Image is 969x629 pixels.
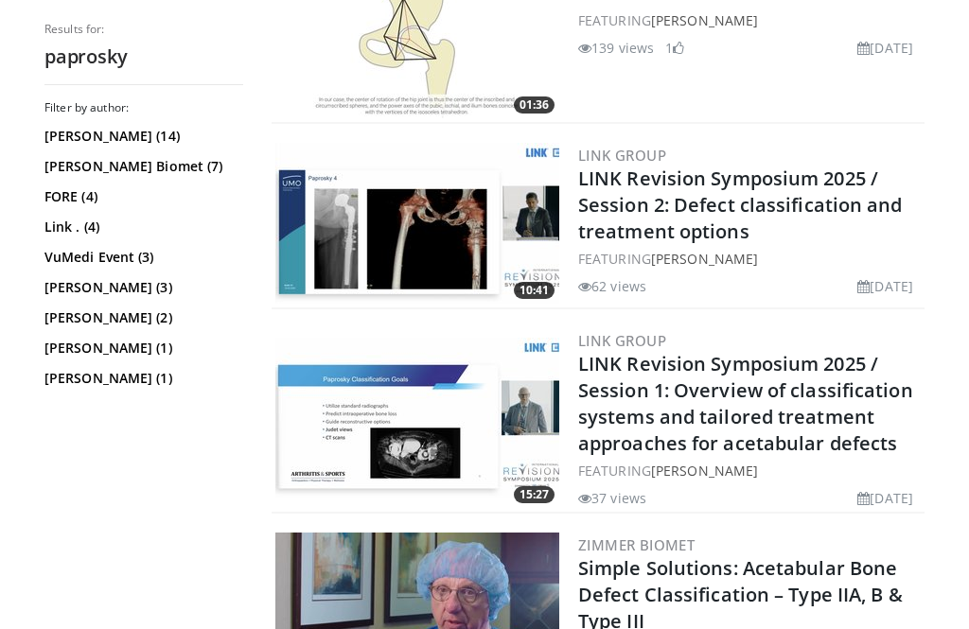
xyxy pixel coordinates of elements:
[578,276,646,296] li: 62 views
[44,278,238,297] a: [PERSON_NAME] (3)
[44,157,238,176] a: [PERSON_NAME] Biomet (7)
[857,276,913,296] li: [DATE]
[514,96,555,114] span: 01:36
[275,338,559,498] img: 5684b5e0-ba8c-4717-a2c7-f0cb62736e08.300x170_q85_crop-smart_upscale.jpg
[44,100,243,115] h3: Filter by author:
[514,282,555,299] span: 10:41
[578,331,666,350] a: LINK Group
[578,488,646,508] li: 37 views
[44,308,238,327] a: [PERSON_NAME] (2)
[44,44,243,69] h2: paprosky
[44,127,238,146] a: [PERSON_NAME] (14)
[578,461,921,480] div: FEATURING
[578,146,666,165] a: LINK Group
[514,486,555,503] span: 15:27
[578,351,913,456] a: LINK Revision Symposium 2025 / Session 1: Overview of classification systems and tailored treatme...
[578,249,921,269] div: FEATURING
[44,187,238,206] a: FORE (4)
[44,248,238,267] a: VuMedi Event (3)
[275,143,559,304] img: 230be4e4-5fd8-4285-b54b-e5e4aca05250.300x170_q85_crop-smart_upscale.jpg
[578,38,654,58] li: 139 views
[275,143,559,304] a: 10:41
[44,369,238,388] a: [PERSON_NAME] (1)
[651,11,758,29] a: [PERSON_NAME]
[578,10,921,30] div: FEATURING
[857,38,913,58] li: [DATE]
[44,22,243,37] p: Results for:
[651,462,758,480] a: [PERSON_NAME]
[275,338,559,498] a: 15:27
[44,339,238,358] a: [PERSON_NAME] (1)
[578,535,695,554] a: Zimmer Biomet
[44,218,238,236] a: Link . (4)
[665,38,684,58] li: 1
[857,488,913,508] li: [DATE]
[651,250,758,268] a: [PERSON_NAME]
[578,166,903,244] a: LINK Revision Symposium 2025 / Session 2: Defect classification and treatment options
